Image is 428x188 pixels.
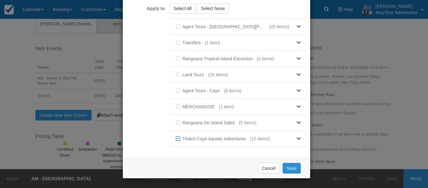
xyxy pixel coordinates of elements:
[239,120,256,126] span: (5 items)
[174,22,269,31] span: Agent Tours - San Pedro/Caye Caulker/Belize City Tours
[219,104,234,110] span: (1 item)
[205,40,220,46] span: (1 item)
[283,163,301,174] button: Save
[224,88,241,94] span: (8 items)
[208,72,228,78] span: (26 items)
[174,70,208,79] label: Land Tours
[123,3,170,12] label: Apply to
[257,56,274,62] span: (3 items)
[197,3,229,14] button: Select None
[174,118,239,127] label: Ranguana On Island Sales
[269,24,289,30] span: (20 items)
[174,38,205,47] label: Transfers
[174,134,250,143] label: Thatch Caye Aquatic Adventures
[174,54,257,63] label: Ranguana Tropical Island Excursion
[258,163,280,174] button: Cancel
[174,86,224,95] label: Agent Tours - Cayo
[174,22,269,31] label: Agent Tours - [GEOGRAPHIC_DATA][PERSON_NAME] Caulker/[GEOGRAPHIC_DATA] City Tours
[174,102,219,111] label: MERCHANDISE
[250,136,270,142] span: (15 items)
[170,3,196,14] button: Select All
